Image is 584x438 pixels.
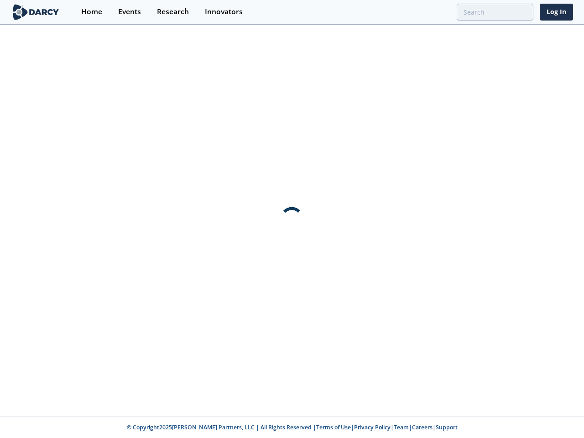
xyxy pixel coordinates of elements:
a: Support [436,423,458,431]
img: logo-wide.svg [11,4,61,20]
a: Terms of Use [316,423,351,431]
a: Privacy Policy [354,423,391,431]
a: Careers [412,423,433,431]
a: Log In [540,4,573,21]
p: © Copyright 2025 [PERSON_NAME] Partners, LLC | All Rights Reserved | | | | | [13,423,571,432]
a: Team [394,423,409,431]
div: Innovators [205,8,243,16]
input: Advanced Search [457,4,533,21]
div: Events [118,8,141,16]
div: Home [81,8,102,16]
div: Research [157,8,189,16]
